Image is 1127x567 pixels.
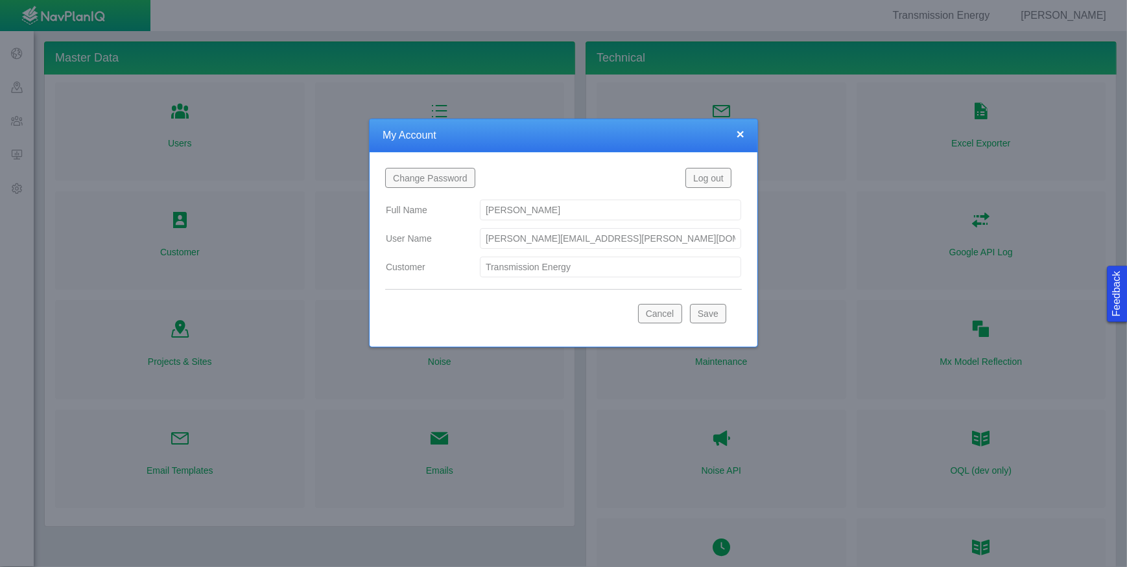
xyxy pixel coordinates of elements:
button: Cancel [638,304,682,323]
label: User Name [375,227,469,250]
button: Change Password [385,168,475,187]
label: Full Name [375,198,469,222]
button: Log out [685,168,731,187]
button: close [737,127,744,141]
button: Save [690,304,726,323]
label: Customer [375,255,469,279]
h4: My Account [383,129,744,143]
